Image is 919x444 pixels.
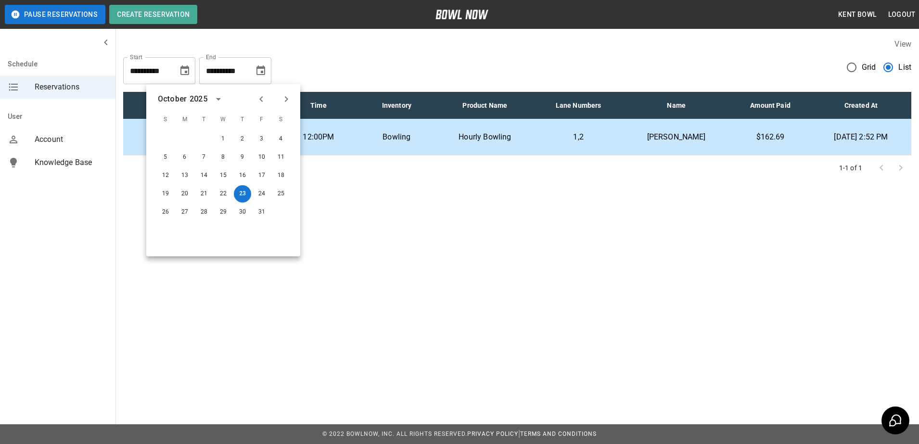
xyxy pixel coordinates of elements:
img: logo [435,10,488,19]
button: Oct 12, 2025 [157,167,174,184]
button: calendar view is open, switch to year view [210,91,227,107]
button: Oct 1, 2025 [215,130,232,148]
button: Oct 3, 2025 [253,130,270,148]
button: Previous month [253,91,269,107]
span: Knowledge Base [35,157,108,168]
button: Oct 20, 2025 [176,185,193,203]
th: Product Name [436,92,535,119]
button: Oct 5, 2025 [157,149,174,166]
th: Lane Numbers [534,92,623,119]
p: [PERSON_NAME] [630,131,722,143]
span: S [157,110,174,129]
label: View [894,39,911,49]
button: Oct 9, 2025 [234,149,251,166]
th: Name [623,92,730,119]
button: Oct 10, 2025 [253,149,270,166]
span: F [253,110,270,129]
button: Kent Bowl [834,6,881,24]
p: 1-1 of 1 [839,163,862,173]
button: Oct 17, 2025 [253,167,270,184]
button: Oct 19, 2025 [157,185,174,203]
th: Inventory [357,92,435,119]
a: Terms and Conditions [520,431,597,437]
button: Next month [278,91,294,107]
p: Hourly Bowling [444,131,527,143]
span: Account [35,134,108,145]
button: Oct 29, 2025 [215,203,232,221]
span: List [898,62,911,73]
th: Time [280,92,357,119]
span: T [234,110,251,129]
p: $162.69 [738,131,803,143]
p: Bowling [365,131,428,143]
span: W [215,110,232,129]
button: Oct 13, 2025 [176,167,193,184]
button: Oct 15, 2025 [215,167,232,184]
button: Oct 18, 2025 [272,167,290,184]
button: Oct 11, 2025 [272,149,290,166]
div: 2025 [190,93,207,105]
button: Choose date, selected date is Oct 23, 2025 [251,61,270,80]
button: Oct 2, 2025 [234,130,251,148]
button: Pause Reservations [5,5,105,24]
button: Create Reservation [109,5,197,24]
button: Logout [884,6,919,24]
button: Choose date, selected date is Sep 23, 2025 [175,61,194,80]
th: Check In [123,92,201,119]
button: Oct 26, 2025 [157,203,174,221]
button: Oct 25, 2025 [272,185,290,203]
a: Privacy Policy [467,431,518,437]
p: 12:00PM [287,131,350,143]
span: © 2022 BowlNow, Inc. All Rights Reserved. [322,431,467,437]
button: Oct 21, 2025 [195,185,213,203]
span: Reservations [35,81,108,93]
th: Created At [811,92,911,119]
button: Oct 22, 2025 [215,185,232,203]
button: Oct 14, 2025 [195,167,213,184]
button: Oct 27, 2025 [176,203,193,221]
button: Oct 30, 2025 [234,203,251,221]
button: Oct 28, 2025 [195,203,213,221]
p: [DATE] 2:52 PM [818,131,904,143]
div: October [158,93,187,105]
span: T [195,110,213,129]
span: S [272,110,290,129]
button: Oct 8, 2025 [215,149,232,166]
button: Oct 23, 2025 [234,185,251,203]
span: M [176,110,193,129]
span: Grid [862,62,876,73]
button: Oct 7, 2025 [195,149,213,166]
button: Oct 4, 2025 [272,130,290,148]
button: Oct 31, 2025 [253,203,270,221]
th: Amount Paid [730,92,811,119]
button: Oct 6, 2025 [176,149,193,166]
p: 1,2 [542,131,615,143]
button: Oct 16, 2025 [234,167,251,184]
button: Oct 24, 2025 [253,185,270,203]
